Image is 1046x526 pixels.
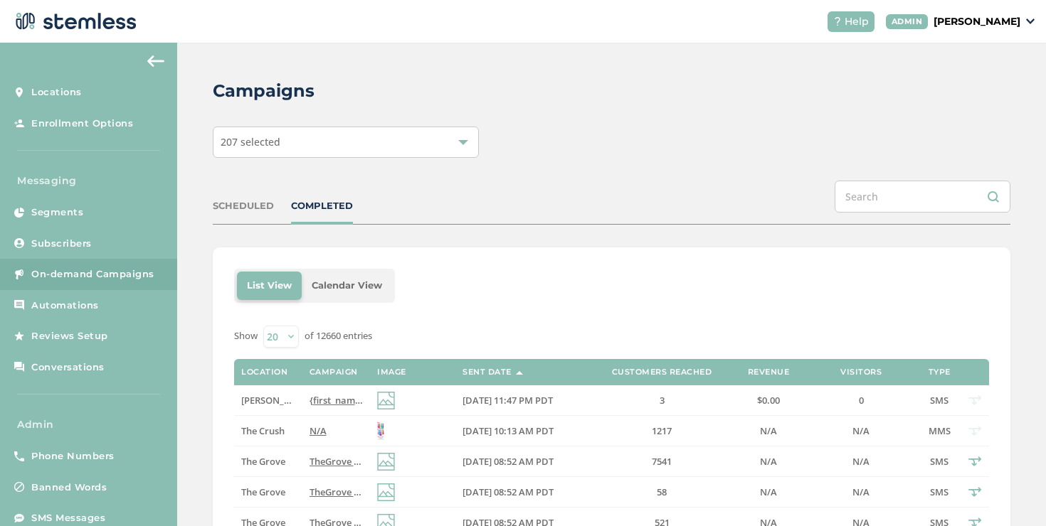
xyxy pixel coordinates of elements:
[975,458,1046,526] iframe: Chat Widget
[31,299,99,313] span: Automations
[291,199,353,213] div: COMPLETED
[463,486,583,498] label: 10/05/2025 08:52 AM PDT
[652,455,672,468] span: 7541
[748,367,790,377] label: Revenue
[740,394,797,407] label: $0.00
[463,456,583,468] label: 10/05/2025 08:52 AM PDT
[463,394,583,407] label: 10/05/2025 11:47 PM PDT
[241,485,285,498] span: The Grove
[859,394,864,407] span: 0
[31,85,82,100] span: Locations
[31,481,107,495] span: Banned Words
[598,456,726,468] label: 7541
[377,483,395,501] img: icon-img-d887fa0c.svg
[377,453,395,471] img: icon-img-d887fa0c.svg
[377,367,406,377] label: Image
[930,394,949,407] span: SMS
[31,511,105,525] span: SMS Messages
[241,455,285,468] span: The Grove
[852,485,870,498] span: N/A
[925,486,953,498] label: SMS
[835,181,1010,213] input: Search
[740,425,797,437] label: N/A
[310,424,327,437] span: N/A
[757,394,780,407] span: $0.00
[760,424,777,437] span: N/A
[925,456,953,468] label: SMS
[516,371,523,375] img: icon-sort-1e1d7615.svg
[929,424,951,437] span: MMS
[377,392,395,409] img: icon-img-d887fa0c.svg
[310,394,846,407] span: {first_name} we've got the best VIP deals at you favorite store💰📈 Click the link now, deals won't...
[213,78,315,104] h2: Campaigns
[237,272,302,300] li: List View
[31,449,115,463] span: Phone Numbers
[833,17,842,26] img: icon-help-white-03924b79.svg
[310,485,738,498] span: TheGrove La Mesa: You have a new notification waiting for you, {first_name}! Reply END to cancel
[31,117,133,131] span: Enrollment Options
[886,14,929,29] div: ADMIN
[925,394,953,407] label: SMS
[925,425,953,437] label: MMS
[930,485,949,498] span: SMS
[852,424,870,437] span: N/A
[31,205,83,220] span: Segments
[760,485,777,498] span: N/A
[463,367,512,377] label: Sent Date
[657,485,667,498] span: 58
[310,394,363,407] label: {first_name} we've got the best VIP deals at you favorite store💰📈 Click the link now, deals won't...
[598,394,726,407] label: 3
[213,199,274,213] div: SCHEDULED
[463,394,553,407] span: [DATE] 11:47 PM PDT
[811,425,911,437] label: N/A
[31,329,108,343] span: Reviews Setup
[845,14,869,29] span: Help
[302,272,392,300] li: Calendar View
[241,367,287,377] label: Location
[811,486,911,498] label: N/A
[598,486,726,498] label: 58
[310,486,363,498] label: TheGrove La Mesa: You have a new notification waiting for you, {first_name}! Reply END to cancel
[234,329,258,343] label: Show
[310,455,738,468] span: TheGrove La Mesa: You have a new notification waiting for you, {first_name}! Reply END to cancel
[1026,18,1035,24] img: icon_down-arrow-small-66adaf34.svg
[740,486,797,498] label: N/A
[612,367,712,377] label: Customers Reached
[463,485,554,498] span: [DATE] 08:52 AM PDT
[310,367,358,377] label: Campaign
[241,456,295,468] label: The Grove
[463,425,583,437] label: 10/05/2025 10:13 AM PDT
[811,456,911,468] label: N/A
[31,267,154,281] span: On-demand Campaigns
[463,455,554,468] span: [DATE] 08:52 AM PDT
[660,394,665,407] span: 3
[310,456,363,468] label: TheGrove La Mesa: You have a new notification waiting for you, {first_name}! Reply END to cancel
[31,360,105,375] span: Conversations
[934,14,1020,29] p: [PERSON_NAME]
[929,367,951,377] label: Type
[463,424,554,437] span: [DATE] 10:13 AM PDT
[310,425,363,437] label: N/A
[740,456,797,468] label: N/A
[305,329,372,343] label: of 12660 entries
[840,367,882,377] label: Visitors
[241,394,366,407] span: [PERSON_NAME]'s Test Store
[31,237,92,251] span: Subscribers
[811,394,911,407] label: 0
[377,422,384,440] img: vAse7FKQBdVHOorpFXfJhvyCjAyo9vSqdhYt.jpg
[241,394,295,407] label: Brian's Test Store
[760,455,777,468] span: N/A
[852,455,870,468] span: N/A
[241,486,295,498] label: The Grove
[598,425,726,437] label: 1217
[221,135,280,149] span: 207 selected
[930,455,949,468] span: SMS
[241,425,295,437] label: The Crush
[241,424,285,437] span: The Crush
[11,7,137,36] img: logo-dark-0685b13c.svg
[652,424,672,437] span: 1217
[147,55,164,67] img: icon-arrow-back-accent-c549486e.svg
